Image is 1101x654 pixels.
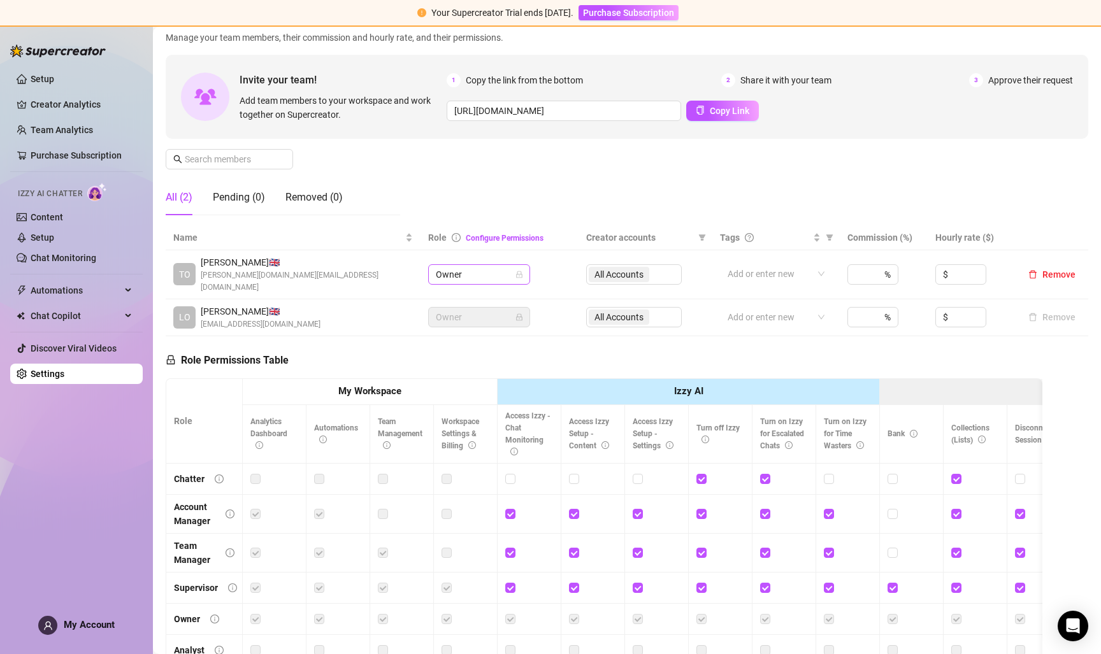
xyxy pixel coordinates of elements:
[442,417,479,450] span: Workspace Settings & Billing
[31,343,117,353] a: Discover Viral Videos
[586,231,693,245] span: Creator accounts
[31,232,54,243] a: Setup
[166,353,289,368] h5: Role Permissions Table
[569,417,609,450] span: Access Izzy Setup - Content
[185,152,275,166] input: Search members
[686,101,759,121] button: Copy Link
[43,621,53,630] span: user
[601,441,609,449] span: info-circle
[579,5,679,20] button: Purchase Subscription
[785,441,793,449] span: info-circle
[515,271,523,278] span: lock
[31,125,93,135] a: Team Analytics
[466,73,583,87] span: Copy the link from the bottom
[823,228,836,247] span: filter
[174,500,215,528] div: Account Manager
[505,411,550,457] span: Access Izzy - Chat Monitoring
[436,308,522,327] span: Owner
[226,509,234,518] span: info-circle
[745,233,754,242] span: question-circle
[31,369,64,379] a: Settings
[174,612,200,626] div: Owner
[696,228,709,247] span: filter
[978,436,986,443] span: info-circle
[840,225,928,250] th: Commission (%)
[210,615,219,623] span: info-circle
[228,583,237,592] span: info-circle
[696,423,740,444] span: Turn off Izzy
[179,310,191,324] span: LO
[1028,270,1037,279] span: delete
[173,155,182,164] span: search
[436,265,522,284] span: Owner
[1023,267,1081,282] button: Remove
[166,31,1088,45] span: Manage your team members, their commission and hourly rate, and their permissions.
[31,306,121,326] span: Chat Copilot
[515,313,523,321] span: lock
[87,183,107,201] img: AI Chatter
[174,581,218,595] div: Supervisor
[173,231,403,245] span: Name
[740,73,831,87] span: Share it with your team
[452,233,461,242] span: info-circle
[31,150,122,160] a: Purchase Subscription
[31,253,96,263] a: Chat Monitoring
[31,94,133,115] a: Creator Analytics
[174,472,205,486] div: Chatter
[17,285,27,295] span: thunderbolt
[720,231,740,245] span: Tags
[201,255,413,269] span: [PERSON_NAME] 🇬🇧
[466,234,543,243] a: Configure Permissions
[240,72,447,88] span: Invite your team!
[201,269,413,294] span: [PERSON_NAME][DOMAIN_NAME][EMAIL_ADDRESS][DOMAIN_NAME]
[166,379,243,464] th: Role
[10,45,106,57] img: logo-BBDzfeDw.svg
[174,539,215,567] div: Team Manager
[64,619,115,630] span: My Account
[951,423,989,444] span: Collections (Lists)
[31,74,54,84] a: Setup
[201,304,320,318] span: [PERSON_NAME] 🇬🇧
[166,225,421,250] th: Name
[285,190,343,205] div: Removed (0)
[468,441,476,449] span: info-circle
[633,417,673,450] span: Access Izzy Setup - Settings
[888,429,917,438] span: Bank
[826,234,833,241] span: filter
[1058,611,1088,641] div: Open Intercom Messenger
[698,234,706,241] span: filter
[928,225,1016,250] th: Hourly rate ($)
[702,436,709,443] span: info-circle
[17,311,25,320] img: Chat Copilot
[319,436,327,443] span: info-circle
[710,106,749,116] span: Copy Link
[696,106,705,115] span: copy
[18,188,82,200] span: Izzy AI Chatter
[856,441,864,449] span: info-circle
[1042,269,1076,280] span: Remove
[166,355,176,365] span: lock
[166,190,192,205] div: All (2)
[1023,309,1081,325] button: Remove
[31,212,63,222] a: Content
[666,441,673,449] span: info-circle
[1015,423,1054,444] span: Disconnect Session
[674,385,703,397] strong: Izzy AI
[213,190,265,205] div: Pending (0)
[250,417,287,450] span: Analytics Dashboard
[447,73,461,87] span: 1
[255,441,263,449] span: info-circle
[201,318,320,331] span: [EMAIL_ADDRESS][DOMAIN_NAME]
[428,232,447,243] span: Role
[417,8,426,17] span: exclamation-circle
[314,423,358,444] span: Automations
[969,73,983,87] span: 3
[31,280,121,301] span: Automations
[910,430,917,437] span: info-circle
[760,417,804,450] span: Turn on Izzy for Escalated Chats
[579,8,679,18] a: Purchase Subscription
[583,8,674,18] span: Purchase Subscription
[338,385,401,397] strong: My Workspace
[431,8,573,18] span: Your Supercreator Trial ends [DATE].
[721,73,735,87] span: 2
